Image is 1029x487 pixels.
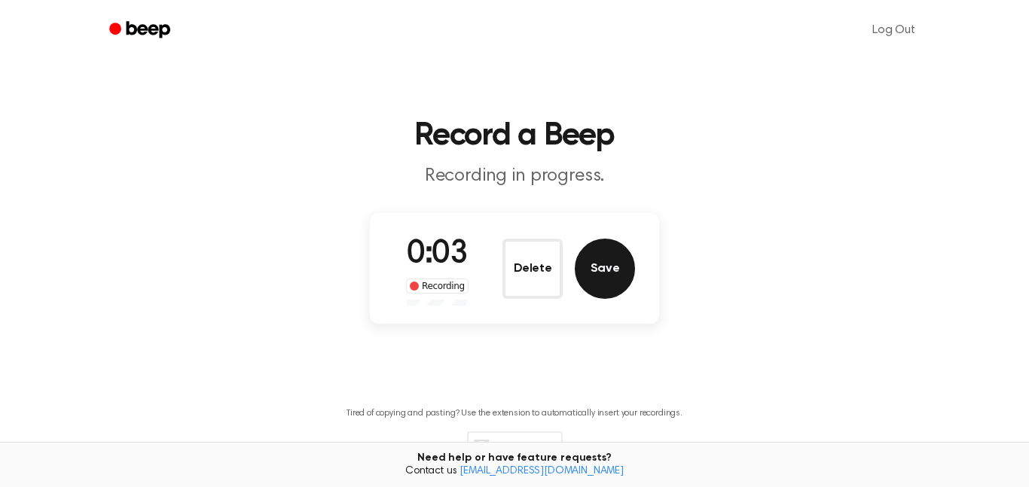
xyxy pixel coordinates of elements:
a: Beep [99,16,184,45]
span: Contact us [9,465,1020,479]
h1: Record a Beep [129,120,900,152]
a: Log Out [857,12,930,48]
button: Delete Audio Record [502,239,563,299]
button: Save Audio Record [575,239,635,299]
p: Tired of copying and pasting? Use the extension to automatically insert your recordings. [347,408,682,419]
a: [EMAIL_ADDRESS][DOMAIN_NAME] [460,466,624,476]
span: 0:03 [407,239,467,270]
div: Recording [406,279,469,294]
p: Recording in progress. [225,164,804,189]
